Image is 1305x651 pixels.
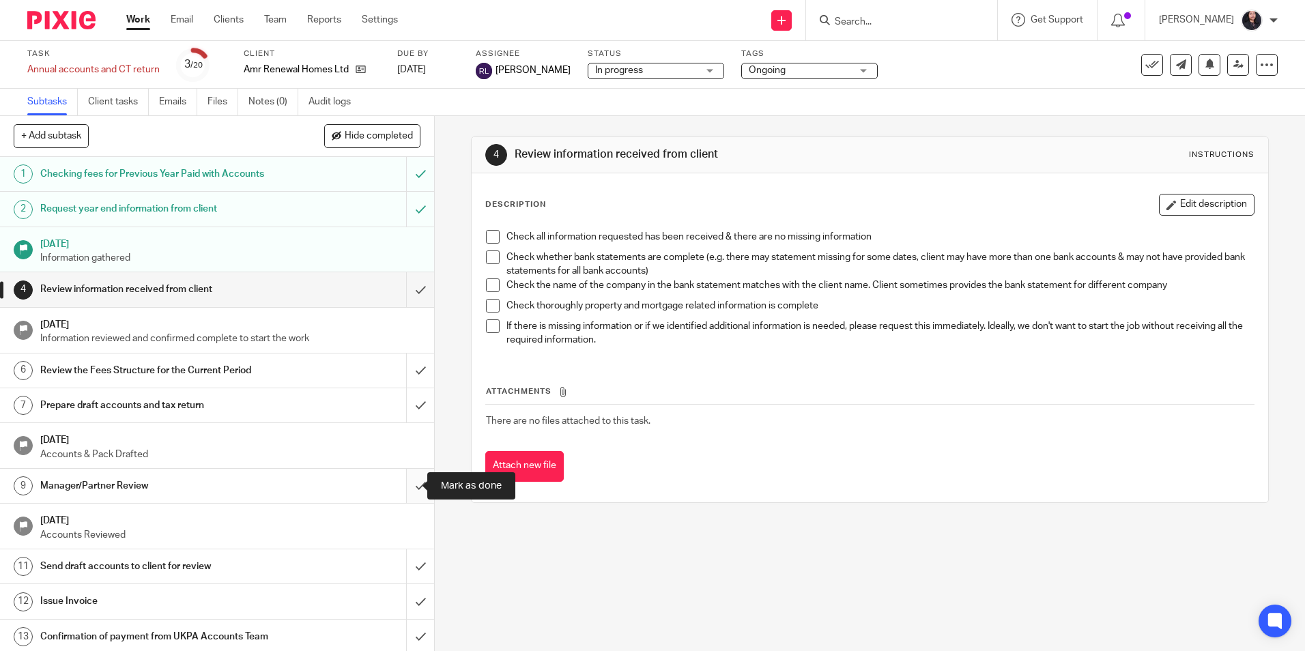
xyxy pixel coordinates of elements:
[741,48,878,59] label: Tags
[14,280,33,300] div: 4
[749,66,786,75] span: Ongoing
[248,89,298,115] a: Notes (0)
[40,626,275,647] h1: Confirmation of payment from UKPA Accounts Team
[159,89,197,115] a: Emails
[496,63,571,77] span: [PERSON_NAME]
[833,16,956,29] input: Search
[506,278,1253,292] p: Check the name of the company in the bank statement matches with the client name. Client sometime...
[264,13,287,27] a: Team
[1159,13,1234,27] p: [PERSON_NAME]
[14,627,33,646] div: 13
[485,144,507,166] div: 4
[40,279,275,300] h1: Review information received from client
[40,395,275,416] h1: Prepare draft accounts and tax return
[40,234,421,251] h1: [DATE]
[14,200,33,219] div: 2
[27,11,96,29] img: Pixie
[1031,15,1083,25] span: Get Support
[1241,10,1263,31] img: MicrosoftTeams-image.jfif
[595,66,643,75] span: In progress
[307,13,341,27] a: Reports
[40,510,421,527] h1: [DATE]
[40,360,275,381] h1: Review the Fees Structure for the Current Period
[486,388,551,395] span: Attachments
[14,476,33,495] div: 9
[14,361,33,380] div: 6
[506,250,1253,278] p: Check whether bank statements are complete (e.g. there may statement missing for some dates, clie...
[40,199,275,219] h1: Request year end information from client
[1189,149,1254,160] div: Instructions
[184,57,203,72] div: 3
[40,448,421,461] p: Accounts & Pack Drafted
[244,48,380,59] label: Client
[14,557,33,576] div: 11
[40,476,275,496] h1: Manager/Partner Review
[27,48,160,59] label: Task
[40,315,421,332] h1: [DATE]
[506,299,1253,313] p: Check thoroughly property and mortgage related information is complete
[190,61,203,69] small: /20
[506,230,1253,244] p: Check all information requested has been received & there are no missing information
[14,592,33,611] div: 12
[40,164,275,184] h1: Checking fees for Previous Year Paid with Accounts
[171,13,193,27] a: Email
[40,251,421,265] p: Information gathered
[207,89,238,115] a: Files
[40,528,421,542] p: Accounts Reviewed
[14,124,89,147] button: + Add subtask
[309,89,361,115] a: Audit logs
[40,591,275,611] h1: Issue Invoice
[14,396,33,415] div: 7
[324,124,420,147] button: Hide completed
[397,48,459,59] label: Due by
[588,48,724,59] label: Status
[40,430,421,447] h1: [DATE]
[126,13,150,27] a: Work
[40,332,421,345] p: Information reviewed and confirmed complete to start the work
[14,164,33,184] div: 1
[476,63,492,79] img: svg%3E
[244,63,349,76] p: Amr Renewal Homes Ltd
[362,13,398,27] a: Settings
[485,451,564,482] button: Attach new file
[214,13,244,27] a: Clients
[27,89,78,115] a: Subtasks
[40,556,275,577] h1: Send draft accounts to client for review
[27,63,160,76] div: Annual accounts and CT return
[1159,194,1254,216] button: Edit description
[486,416,650,426] span: There are no files attached to this task.
[515,147,899,162] h1: Review information received from client
[345,131,413,142] span: Hide completed
[476,48,571,59] label: Assignee
[88,89,149,115] a: Client tasks
[485,199,546,210] p: Description
[506,319,1253,347] p: If there is missing information or if we identified additional information is needed, please requ...
[397,65,426,74] span: [DATE]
